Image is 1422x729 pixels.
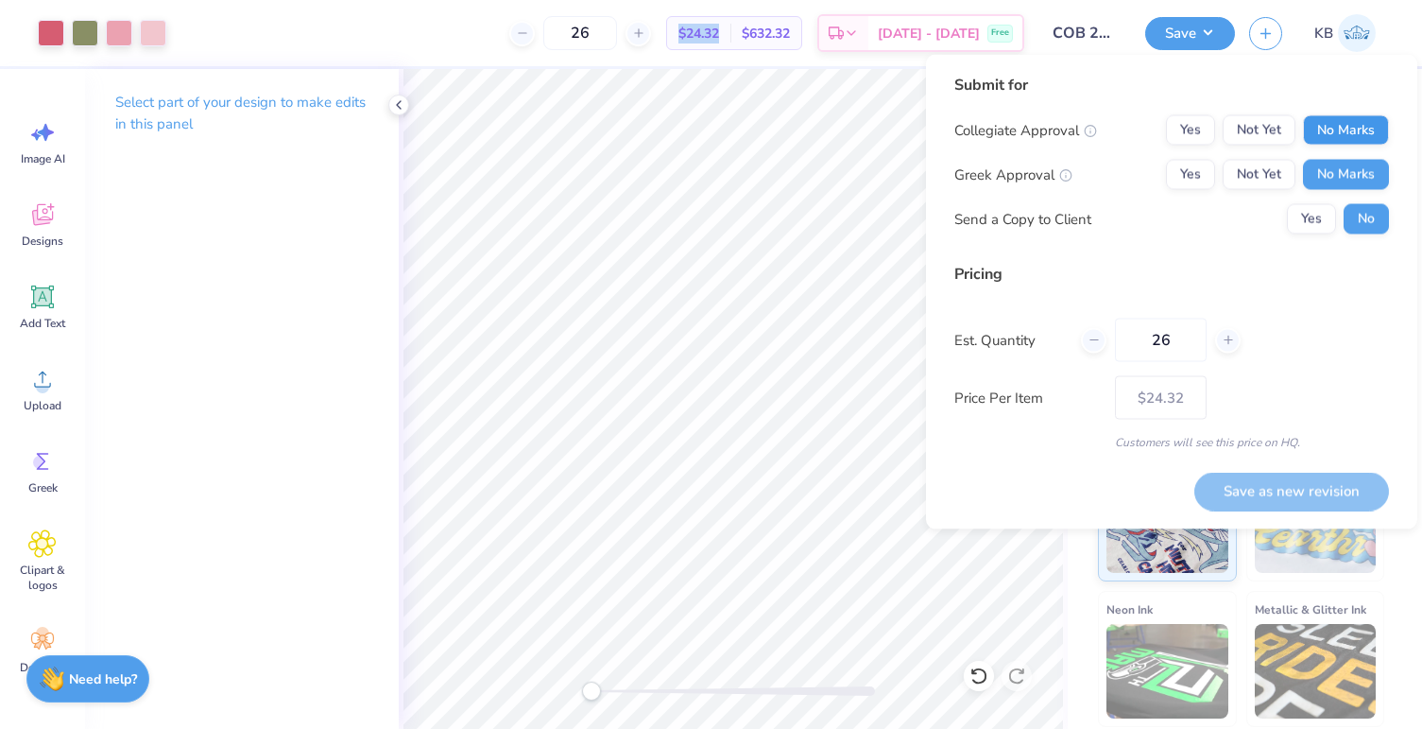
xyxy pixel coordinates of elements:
[954,74,1389,96] div: Submit for
[1344,204,1389,234] button: No
[1223,115,1295,146] button: Not Yet
[1255,624,1377,719] img: Metallic & Glitter Ink
[954,387,1101,408] label: Price Per Item
[991,26,1009,40] span: Free
[20,316,65,331] span: Add Text
[1287,204,1336,234] button: Yes
[954,208,1091,230] div: Send a Copy to Client
[11,563,74,593] span: Clipart & logos
[1303,115,1389,146] button: No Marks
[742,24,790,43] span: $632.32
[1303,160,1389,190] button: No Marks
[69,670,137,688] strong: Need help?
[954,329,1067,351] label: Est. Quantity
[1038,14,1131,52] input: Untitled Design
[954,434,1389,451] div: Customers will see this price on HQ.
[678,24,719,43] span: $24.32
[1106,624,1228,719] img: Neon Ink
[1338,14,1376,52] img: Kayla Berkoff
[24,398,61,413] span: Upload
[1166,115,1215,146] button: Yes
[20,660,65,675] span: Decorate
[1115,319,1207,362] input: – –
[954,263,1389,286] div: Pricing
[954,164,1072,185] div: Greek Approval
[1314,23,1333,44] span: KB
[1255,599,1366,619] span: Metallic & Glitter Ink
[1145,17,1235,50] button: Save
[28,480,58,495] span: Greek
[878,24,980,43] span: [DATE] - [DATE]
[1106,599,1153,619] span: Neon Ink
[22,234,63,249] span: Designs
[115,92,368,135] p: Select part of your design to make edits in this panel
[1166,160,1215,190] button: Yes
[21,151,65,166] span: Image AI
[582,682,601,701] div: Accessibility label
[1306,14,1384,52] a: KB
[1223,160,1295,190] button: Not Yet
[954,119,1097,141] div: Collegiate Approval
[543,16,617,50] input: – –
